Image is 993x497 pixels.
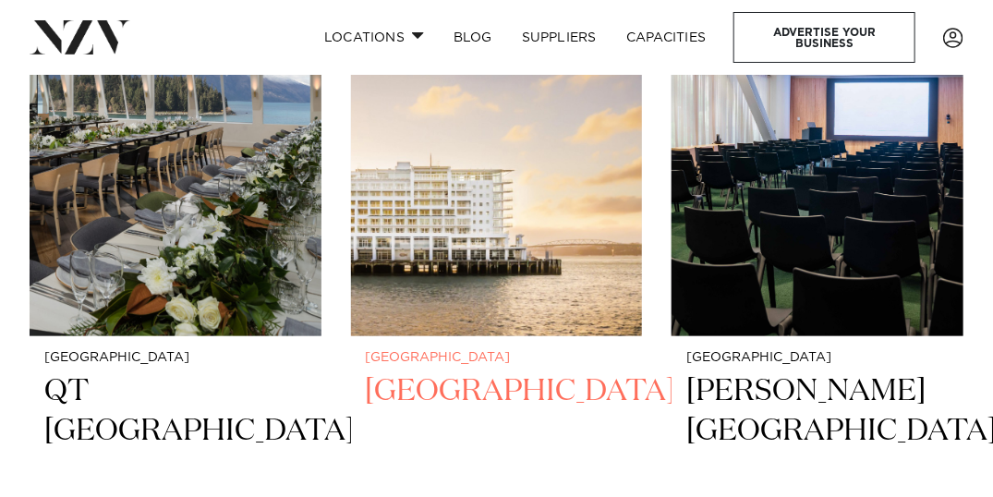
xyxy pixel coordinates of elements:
a: Advertise your business [733,12,915,63]
a: SUPPLIERS [507,18,612,57]
a: Locations [309,18,439,57]
img: nzv-logo.png [30,20,130,54]
a: BLOG [439,18,507,57]
h2: [PERSON_NAME][GEOGRAPHIC_DATA] [686,372,949,491]
small: [GEOGRAPHIC_DATA] [686,351,949,365]
h2: QT [GEOGRAPHIC_DATA] [44,372,307,491]
h2: [GEOGRAPHIC_DATA] [366,372,628,491]
a: Capacities [612,18,721,57]
small: [GEOGRAPHIC_DATA] [44,351,307,365]
small: [GEOGRAPHIC_DATA] [366,351,628,365]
